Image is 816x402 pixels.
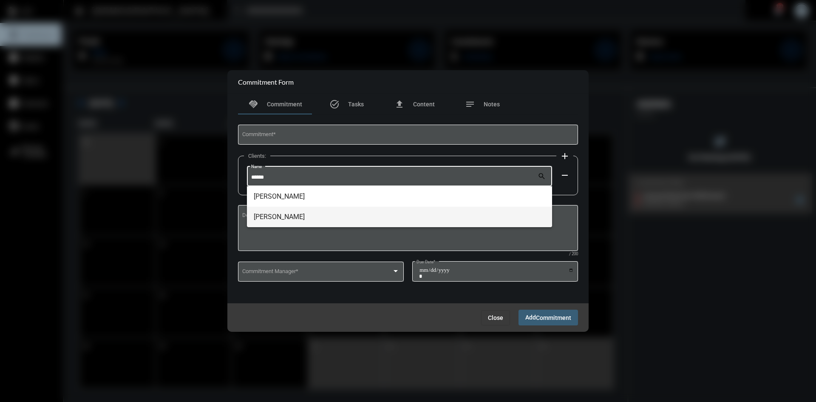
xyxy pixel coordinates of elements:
[244,153,270,159] label: Clients:
[248,99,258,109] mat-icon: handshake
[413,101,435,108] span: Content
[525,314,571,321] span: Add
[569,252,578,257] mat-hint: / 200
[238,78,294,86] h2: Commitment Form
[560,170,570,180] mat-icon: remove
[465,99,475,109] mat-icon: notes
[254,186,545,207] span: [PERSON_NAME]
[348,101,364,108] span: Tasks
[267,101,302,108] span: Commitment
[329,99,340,109] mat-icon: task_alt
[538,172,548,182] mat-icon: search
[488,314,503,321] span: Close
[518,310,578,325] button: AddCommitment
[560,151,570,161] mat-icon: add
[536,314,571,321] span: Commitment
[481,310,510,325] button: Close
[394,99,405,109] mat-icon: file_upload
[254,207,545,227] span: [PERSON_NAME]
[484,101,500,108] span: Notes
